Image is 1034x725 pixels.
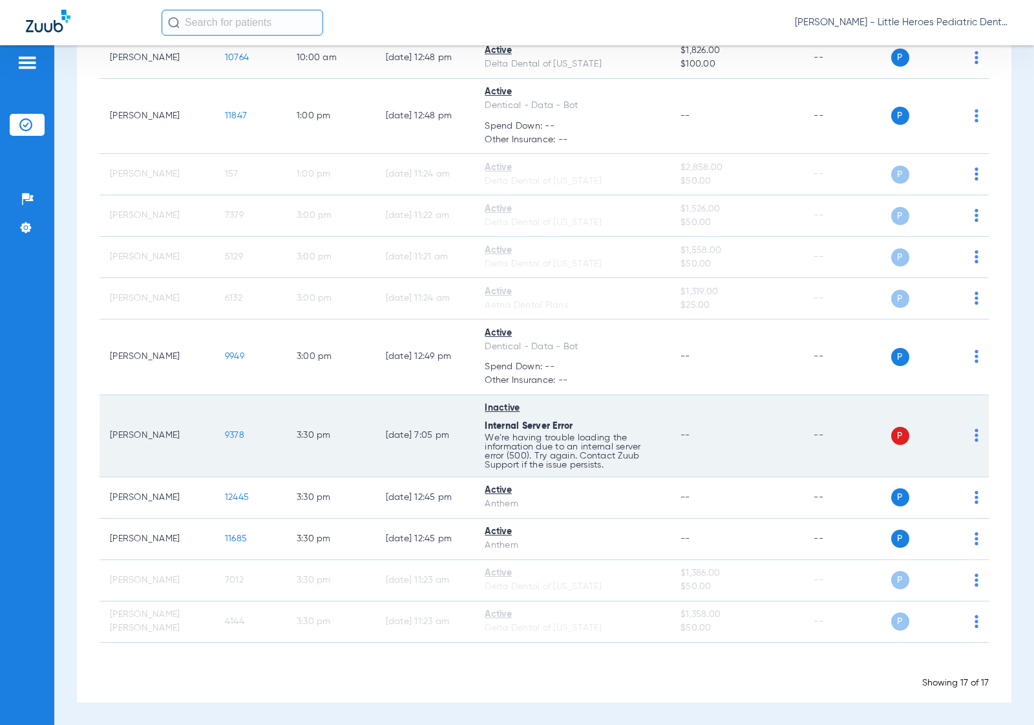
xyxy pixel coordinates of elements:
[485,120,660,133] span: Spend Down: --
[485,216,660,230] div: Delta Dental of [US_STATE]
[225,534,247,543] span: 11685
[803,237,891,278] td: --
[803,519,891,560] td: --
[375,38,475,79] td: [DATE] 12:48 PM
[286,519,375,560] td: 3:30 PM
[975,615,978,628] img: group-dot-blue.svg
[681,58,793,71] span: $100.00
[485,374,660,387] span: Other Insurance: --
[225,493,249,502] span: 12445
[681,244,793,257] span: $1,558.00
[891,348,909,366] span: P
[485,58,660,71] div: Delta Dental of [US_STATE]
[375,319,475,395] td: [DATE] 12:49 PM
[795,16,1008,29] span: [PERSON_NAME] - Little Heroes Pediatric Dentistry
[681,580,793,594] span: $50.00
[100,395,215,477] td: [PERSON_NAME]
[803,601,891,643] td: --
[485,99,660,113] div: Dentical - Data - Bot
[975,429,978,442] img: group-dot-blue.svg
[100,601,215,643] td: [PERSON_NAME] [PERSON_NAME]
[100,319,215,395] td: [PERSON_NAME]
[485,85,660,99] div: Active
[681,608,793,622] span: $1,358.00
[485,175,660,188] div: Delta Dental of [US_STATE]
[26,10,70,32] img: Zuub Logo
[100,560,215,601] td: [PERSON_NAME]
[975,532,978,545] img: group-dot-blue.svg
[286,79,375,155] td: 1:00 PM
[485,161,660,175] div: Active
[17,55,37,70] img: hamburger-icon
[485,484,660,497] div: Active
[969,663,1034,725] iframe: Chat Widget
[891,107,909,125] span: P
[681,161,793,175] span: $2,858.00
[485,433,660,470] p: We’re having trouble loading the information due to an internal server error (500). Try again. Co...
[286,278,375,319] td: 3:00 PM
[975,51,978,64] img: group-dot-blue.svg
[485,608,660,622] div: Active
[225,53,249,62] span: 10764
[891,49,909,67] span: P
[681,257,793,271] span: $50.00
[891,530,909,548] span: P
[375,278,475,319] td: [DATE] 11:24 AM
[286,560,375,601] td: 3:30 PM
[485,327,660,340] div: Active
[485,360,660,374] span: Spend Down: --
[286,154,375,195] td: 1:00 PM
[225,294,242,303] span: 6132
[225,352,244,361] span: 9949
[286,319,375,395] td: 3:00 PM
[485,525,660,539] div: Active
[485,402,660,415] div: Inactive
[100,477,215,519] td: [PERSON_NAME]
[100,278,215,319] td: [PERSON_NAME]
[975,350,978,363] img: group-dot-blue.svg
[286,195,375,237] td: 3:00 PM
[485,580,660,594] div: Delta Dental of [US_STATE]
[681,44,793,58] span: $1,826.00
[100,237,215,278] td: [PERSON_NAME]
[975,491,978,504] img: group-dot-blue.svg
[162,10,323,36] input: Search for patients
[975,168,978,180] img: group-dot-blue.svg
[975,209,978,222] img: group-dot-blue.svg
[803,395,891,477] td: --
[803,154,891,195] td: --
[922,678,989,687] span: Showing 17 of 17
[975,250,978,263] img: group-dot-blue.svg
[286,601,375,643] td: 3:30 PM
[100,195,215,237] td: [PERSON_NAME]
[375,519,475,560] td: [DATE] 12:45 PM
[803,560,891,601] td: --
[681,285,793,299] span: $1,319.00
[891,207,909,225] span: P
[891,166,909,184] span: P
[975,292,978,305] img: group-dot-blue.svg
[225,211,244,220] span: 7379
[225,431,244,440] span: 9378
[891,248,909,266] span: P
[485,244,660,257] div: Active
[225,169,238,179] span: 157
[485,539,660,552] div: Anthem
[681,567,793,580] span: $1,386.00
[485,497,660,511] div: Anthem
[375,601,475,643] td: [DATE] 11:23 AM
[485,257,660,271] div: Delta Dental of [US_STATE]
[891,571,909,589] span: P
[485,422,573,431] span: Internal Server Error
[375,79,475,155] td: [DATE] 12:48 PM
[225,111,247,120] span: 11847
[975,109,978,122] img: group-dot-blue.svg
[168,17,180,28] img: Search Icon
[681,622,793,635] span: $50.00
[681,202,793,216] span: $1,526.00
[100,38,215,79] td: [PERSON_NAME]
[681,175,793,188] span: $50.00
[286,237,375,278] td: 3:00 PM
[286,477,375,519] td: 3:30 PM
